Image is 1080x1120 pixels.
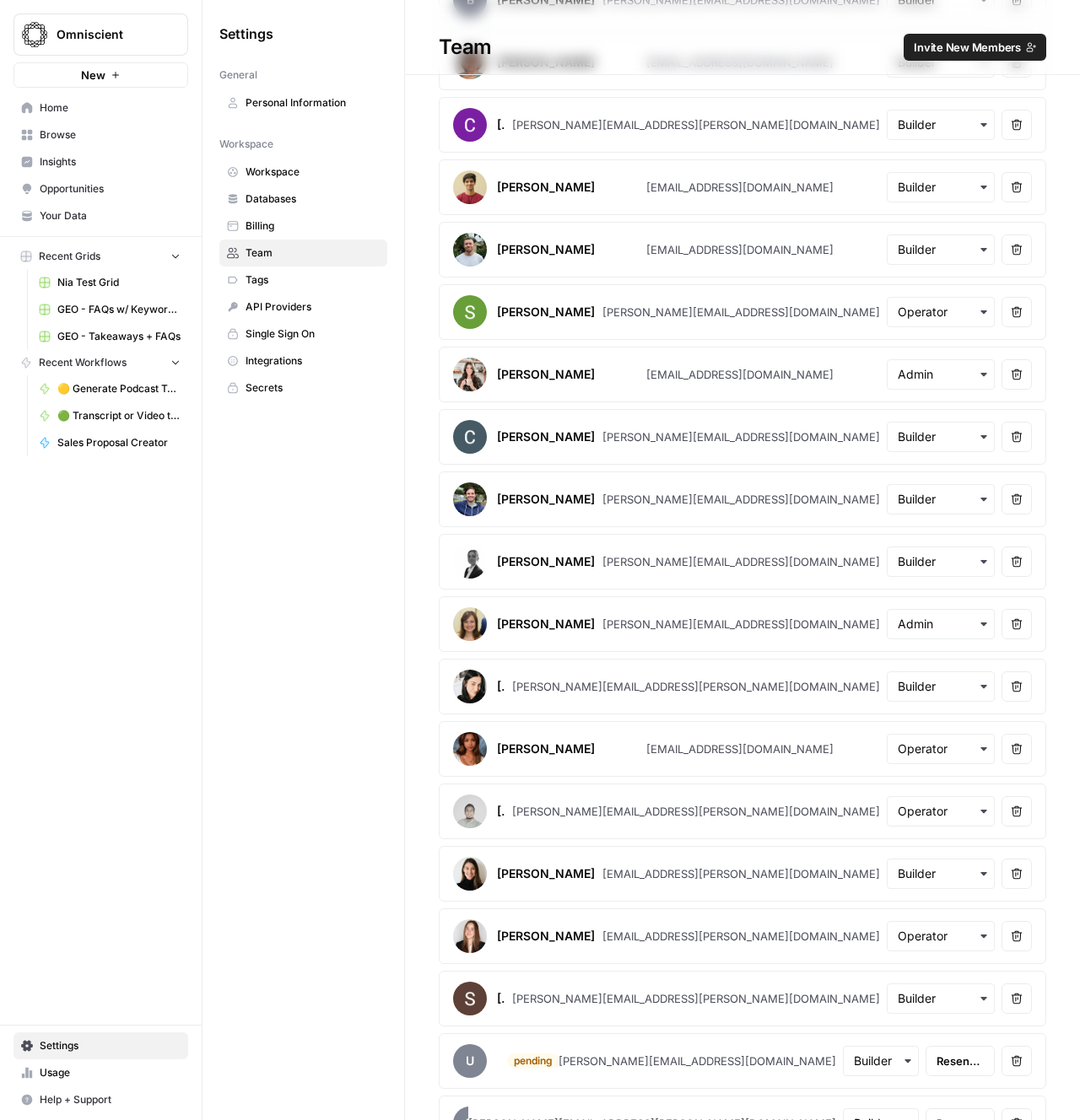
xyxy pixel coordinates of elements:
div: David says… [13,394,324,444]
img: avatar [453,420,487,454]
span: Tags [246,272,380,288]
div: [PERSON_NAME] [497,491,595,508]
span: Omniscient [57,26,159,43]
div: joined the conversation [85,220,275,235]
input: Builder [898,491,984,508]
span: GEO - FAQs w/ Keywords Grid [57,302,181,317]
img: avatar [453,170,487,204]
img: avatar [453,482,487,516]
button: Home [264,7,296,39]
button: Gif picker [53,552,67,566]
textarea: Message… [14,517,323,546]
button: Emoji picker [26,552,40,566]
div: Hey, we just removed the user you specified. LMK if you need any further assistance [27,454,263,503]
div: [EMAIL_ADDRESS][DOMAIN_NAME] [646,366,834,383]
div: Understood, I’ll connect you with someone from our team. Meanwhile, if you can share any addition... [27,110,263,193]
button: go back [11,7,43,39]
span: Nia Test Grid [57,275,181,290]
a: Browse [13,121,188,148]
span: Team [246,245,380,261]
span: Usage [40,1065,181,1080]
a: Secrets [219,374,387,401]
input: Builder [898,553,984,570]
input: Admin [898,616,984,633]
div: [PERSON_NAME] [497,553,595,570]
a: 🟢 Transcript or Video to LinkedIn Posts [31,402,188,429]
div: Engineering says… [13,217,324,256]
img: Profile image for Engineering [63,219,80,236]
img: avatar [453,732,487,766]
span: Billing [246,218,380,234]
input: Builder [854,1053,908,1069]
a: Home [13,94,188,121]
a: API Providers [219,293,387,320]
div: Fin says… [13,100,324,217]
span: Single Sign On [246,326,380,342]
div: Hi, it's[EMAIL_ADDRESS][PERSON_NAME][DOMAIN_NAME] [61,339,324,392]
span: New [81,67,105,83]
span: 🟢 Transcript or Video to LinkedIn Posts [57,408,181,423]
a: Insights [13,148,188,175]
span: Insights [40,154,181,170]
div: Hi, it's [74,349,310,382]
div: [PERSON_NAME] [497,241,595,258]
a: Settings [13,1032,188,1059]
div: [EMAIL_ADDRESS][PERSON_NAME][DOMAIN_NAME] [602,928,880,945]
img: avatar [453,919,487,953]
div: [PERSON_NAME][EMAIL_ADDRESS][DOMAIN_NAME] [559,1053,836,1069]
img: avatar [453,358,487,391]
button: Start recording [107,552,121,566]
input: Builder [898,179,984,196]
img: avatar [453,295,487,329]
div: [PERSON_NAME] [497,803,505,820]
button: Upload attachment [80,552,94,566]
div: [PERSON_NAME][EMAIL_ADDRESS][DOMAIN_NAME] [602,616,880,633]
span: General [219,67,257,83]
button: Help + Support [13,1086,188,1113]
input: Operator [898,740,984,757]
input: Builder [898,428,984,445]
div: No. I want to talk to a human to remove a user because the platform won't let me do it. [61,17,324,87]
a: [EMAIL_ADDRESS][PERSON_NAME][DOMAIN_NAME] [74,350,271,380]
input: Builder [898,241,984,258]
div: [PERSON_NAME][EMAIL_ADDRESS][DOMAIN_NAME] [602,491,880,508]
div: [PERSON_NAME][EMAIL_ADDRESS][DOMAIN_NAME] [602,428,880,445]
span: Recent Grids [39,249,100,264]
a: Workspace [219,159,387,186]
span: Home [40,100,181,116]
div: Engineering says… [13,256,324,339]
a: Your Data [13,202,188,229]
div: pending [507,1053,559,1069]
a: Usage [13,1059,188,1086]
a: GEO - FAQs w/ Keywords Grid [31,296,188,323]
img: avatar [453,545,487,579]
span: Workspace [219,137,273,152]
span: Settings [40,1038,181,1053]
span: Personal Information [246,95,380,110]
div: [EMAIL_ADDRESS][PERSON_NAME][DOMAIN_NAME] [602,865,880,882]
span: Help + Support [40,1092,181,1107]
span: Secrets [246,380,380,396]
span: u [453,1044,487,1078]
div: [PERSON_NAME][EMAIL_ADDRESS][PERSON_NAME][DOMAIN_NAME] [512,116,880,133]
div: Thanks [PERSON_NAME] [153,394,324,431]
span: Recent Workflows [39,355,127,370]
div: [PERSON_NAME] [497,990,505,1007]
div: No. I want to talk to a human to remove a user because the platform won't let me do it. [74,27,310,77]
div: hey! this is [PERSON_NAME] from engineering team. can you share the user you want to remove? [13,256,277,326]
a: Billing [219,213,387,240]
div: [PERSON_NAME] [497,116,505,133]
div: Understood, I’ll connect you with someone from our team. Meanwhile, if you can share any addition... [13,100,277,203]
img: Profile image for Engineering [48,9,75,36]
button: Recent Grids [13,244,188,269]
input: Operator [898,304,984,320]
input: Builder [898,990,984,1007]
span: 🟡 Generate Podcast Topics from Raw Content [57,381,181,396]
a: Sales Proposal Creator [31,429,188,456]
div: Team [405,34,1080,61]
span: Browse [40,127,181,143]
button: Resend invite [926,1046,995,1076]
span: Opportunities [40,181,181,197]
img: avatar [453,794,487,828]
b: Engineering [85,222,154,234]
